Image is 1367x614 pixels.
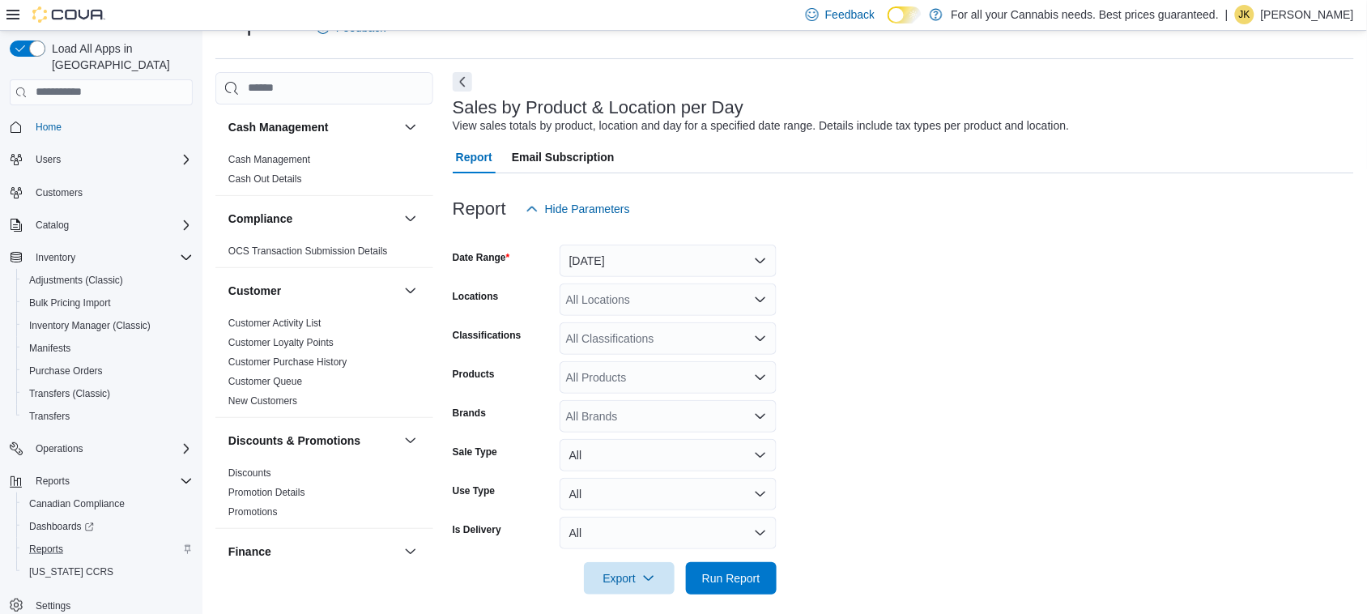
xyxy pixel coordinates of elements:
[29,117,68,137] a: Home
[23,384,117,403] a: Transfers (Classic)
[754,410,767,423] button: Open list of options
[36,219,69,232] span: Catalog
[951,5,1219,24] p: For all your Cannabis needs. Best prices guaranteed.
[3,437,199,460] button: Operations
[23,494,193,514] span: Canadian Compliance
[3,181,199,204] button: Customers
[16,292,199,314] button: Bulk Pricing Import
[228,154,310,165] a: Cash Management
[686,562,777,595] button: Run Report
[228,375,302,388] span: Customer Queue
[23,384,193,403] span: Transfers (Classic)
[453,72,472,92] button: Next
[29,387,110,400] span: Transfers (Classic)
[453,407,486,420] label: Brands
[215,463,433,528] div: Discounts & Promotions
[754,332,767,345] button: Open list of options
[401,431,420,450] button: Discounts & Promotions
[36,153,61,166] span: Users
[228,487,305,498] a: Promotion Details
[215,241,433,267] div: Compliance
[3,246,199,269] button: Inventory
[453,368,495,381] label: Products
[29,342,70,355] span: Manifests
[16,314,199,337] button: Inventory Manager (Classic)
[29,410,70,423] span: Transfers
[29,296,111,309] span: Bulk Pricing Import
[32,6,105,23] img: Cova
[401,117,420,137] button: Cash Management
[23,271,130,290] a: Adjustments (Classic)
[228,173,302,185] a: Cash Out Details
[228,467,271,479] a: Discounts
[23,361,193,381] span: Purchase Orders
[23,562,120,582] a: [US_STATE] CCRS
[29,520,94,533] span: Dashboards
[16,492,199,515] button: Canadian Compliance
[1225,5,1229,24] p: |
[36,442,83,455] span: Operations
[228,394,297,407] span: New Customers
[16,561,199,583] button: [US_STATE] CCRS
[16,382,199,405] button: Transfers (Classic)
[36,599,70,612] span: Settings
[23,339,77,358] a: Manifests
[29,471,76,491] button: Reports
[23,339,193,358] span: Manifests
[754,371,767,384] button: Open list of options
[29,439,193,458] span: Operations
[228,317,322,330] span: Customer Activity List
[560,517,777,549] button: All
[228,433,360,449] h3: Discounts & Promotions
[23,293,117,313] a: Bulk Pricing Import
[23,361,109,381] a: Purchase Orders
[228,211,292,227] h3: Compliance
[29,117,193,137] span: Home
[401,281,420,301] button: Customer
[453,251,510,264] label: Date Range
[401,542,420,561] button: Finance
[702,570,760,586] span: Run Report
[228,395,297,407] a: New Customers
[23,517,100,536] a: Dashboards
[228,283,281,299] h3: Customer
[1235,5,1254,24] div: Jennifer Kinzie
[23,316,157,335] a: Inventory Manager (Classic)
[560,478,777,510] button: All
[228,336,334,349] span: Customer Loyalty Points
[36,121,62,134] span: Home
[29,319,151,332] span: Inventory Manager (Classic)
[456,141,492,173] span: Report
[453,446,497,458] label: Sale Type
[29,183,89,203] a: Customers
[228,467,271,480] span: Discounts
[228,506,278,518] a: Promotions
[754,293,767,306] button: Open list of options
[560,245,777,277] button: [DATE]
[1261,5,1354,24] p: [PERSON_NAME]
[215,150,433,195] div: Cash Management
[228,544,398,560] button: Finance
[29,274,123,287] span: Adjustments (Classic)
[23,407,76,426] a: Transfers
[825,6,875,23] span: Feedback
[453,98,743,117] h3: Sales by Product & Location per Day
[228,173,302,185] span: Cash Out Details
[453,117,1070,134] div: View sales totals by product, location and day for a specified date range. Details include tax ty...
[23,539,193,559] span: Reports
[29,471,193,491] span: Reports
[23,293,193,313] span: Bulk Pricing Import
[228,337,334,348] a: Customer Loyalty Points
[594,562,665,595] span: Export
[453,199,506,219] h3: Report
[888,6,922,23] input: Dark Mode
[228,211,398,227] button: Compliance
[16,360,199,382] button: Purchase Orders
[16,515,199,538] a: Dashboards
[29,150,193,169] span: Users
[401,209,420,228] button: Compliance
[23,539,70,559] a: Reports
[23,271,193,290] span: Adjustments (Classic)
[23,517,193,536] span: Dashboards
[228,376,302,387] a: Customer Queue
